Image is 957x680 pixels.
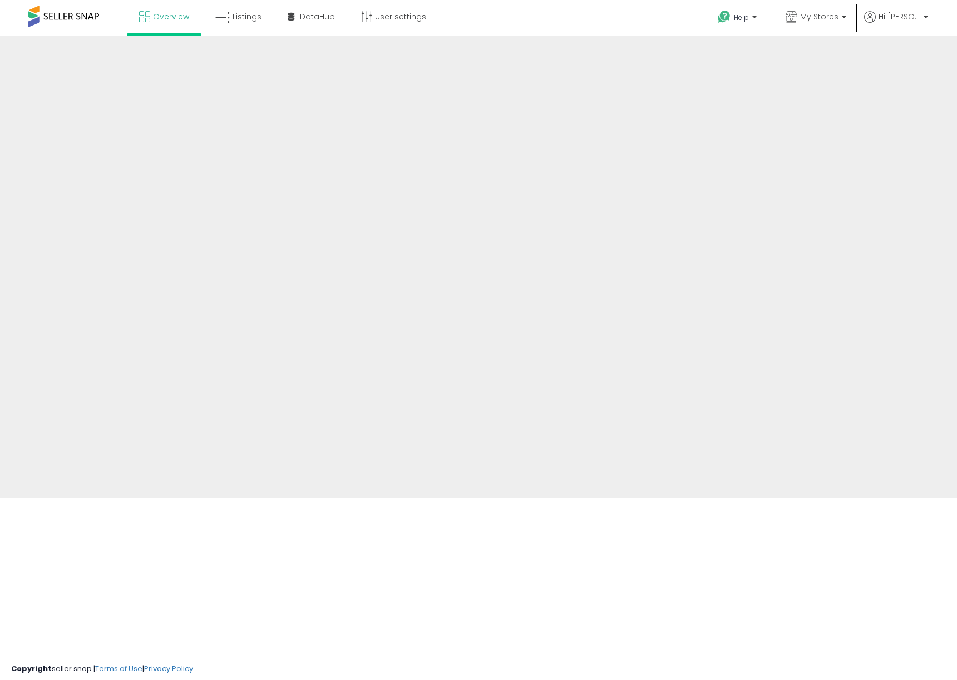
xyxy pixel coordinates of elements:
a: Help [709,2,768,36]
span: Listings [233,11,262,22]
span: My Stores [800,11,838,22]
span: DataHub [300,11,335,22]
i: Get Help [717,10,731,24]
span: Overview [153,11,189,22]
span: Hi [PERSON_NAME] [879,11,920,22]
a: Hi [PERSON_NAME] [864,11,928,36]
span: Help [734,13,749,22]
